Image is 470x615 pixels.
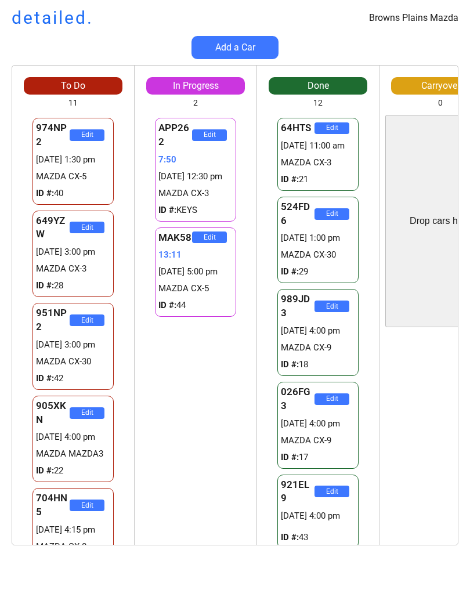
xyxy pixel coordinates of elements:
strong: ID #: [281,266,299,277]
button: Add a Car [191,36,279,59]
div: MAZDA CX-5 [158,283,233,295]
button: Edit [70,314,104,326]
div: [DATE] 4:15 pm [36,524,110,536]
div: 18 [281,359,355,371]
div: MAZDA CX-30 [36,356,110,368]
div: 905XKN [36,399,70,427]
div: Browns Plains Mazda [369,12,458,24]
div: 524FD6 [281,200,314,228]
div: 64HTS [281,121,314,135]
div: MAZDA CX-5 [36,171,110,183]
div: 11 [68,97,78,109]
div: MAZDA CX-8 [36,541,110,553]
div: KEYS [158,204,233,216]
div: In Progress [146,79,245,92]
div: APP262 [158,121,192,149]
div: [DATE] 4:00 pm [281,418,355,430]
strong: ID #: [281,532,299,542]
strong: ID #: [281,452,299,462]
div: 28 [36,280,110,292]
div: 989JD3 [281,292,314,320]
div: 21 [281,173,355,186]
div: MAZDA CX-9 [281,435,355,447]
button: Edit [70,500,104,511]
div: MAZDA MAZDA3 [36,448,110,460]
strong: ID #: [36,188,54,198]
div: 42 [36,372,110,385]
div: 951NP2 [36,306,70,334]
div: 2 [193,97,198,109]
button: Edit [314,301,349,312]
div: [DATE] 11:00 am [281,140,355,152]
strong: ID #: [158,300,176,310]
div: 43 [281,531,355,544]
div: [DATE] 3:00 pm [36,246,110,258]
button: Edit [70,222,104,233]
div: [DATE] 4:00 pm [36,431,110,443]
strong: ID #: [281,359,299,370]
strong: ID #: [36,373,54,384]
div: 921EL9 [281,478,314,506]
strong: ID #: [36,465,54,476]
button: Edit [314,208,349,220]
div: MAK58 [158,231,192,245]
div: [DATE] 3:00 pm [36,339,110,351]
div: 649YZW [36,214,70,242]
div: 40 [36,187,110,200]
div: To Do [24,79,122,92]
div: 17 [281,451,355,464]
div: Done [269,79,367,92]
strong: ID #: [158,205,176,215]
div: 29 [281,266,355,278]
div: [DATE] 4:00 pm [281,325,355,337]
div: [DATE] 12:30 pm [158,171,233,183]
div: [DATE] 4:00 pm [281,510,355,522]
button: Edit [70,129,104,141]
button: Edit [314,122,349,134]
div: MAZDA CX-3 [158,187,233,200]
div: MAZDA CX-9 [281,342,355,354]
div: MAZDA CX-3 [36,263,110,275]
button: Edit [314,486,349,497]
div: [DATE] 1:00 pm [281,232,355,244]
div: 0 [438,97,443,109]
div: [DATE] 5:00 pm [158,266,233,278]
div: MAZDA CX-3 [281,157,355,169]
button: Edit [70,407,104,419]
div: 13:11 [158,249,233,261]
div: 026FG3 [281,385,314,413]
div: 974NP2 [36,121,70,149]
button: Edit [192,231,227,243]
div: 7:50 [158,154,233,166]
div: 22 [36,465,110,477]
strong: ID #: [281,174,299,184]
div: 12 [313,97,323,109]
div: MAZDA CX-30 [281,249,355,261]
div: [DATE] 1:30 pm [36,154,110,166]
button: Edit [192,129,227,141]
strong: ID #: [36,280,54,291]
button: Edit [314,393,349,405]
div: 704HN5 [36,491,70,519]
h1: detailed. [12,6,93,30]
div: 44 [158,299,233,312]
